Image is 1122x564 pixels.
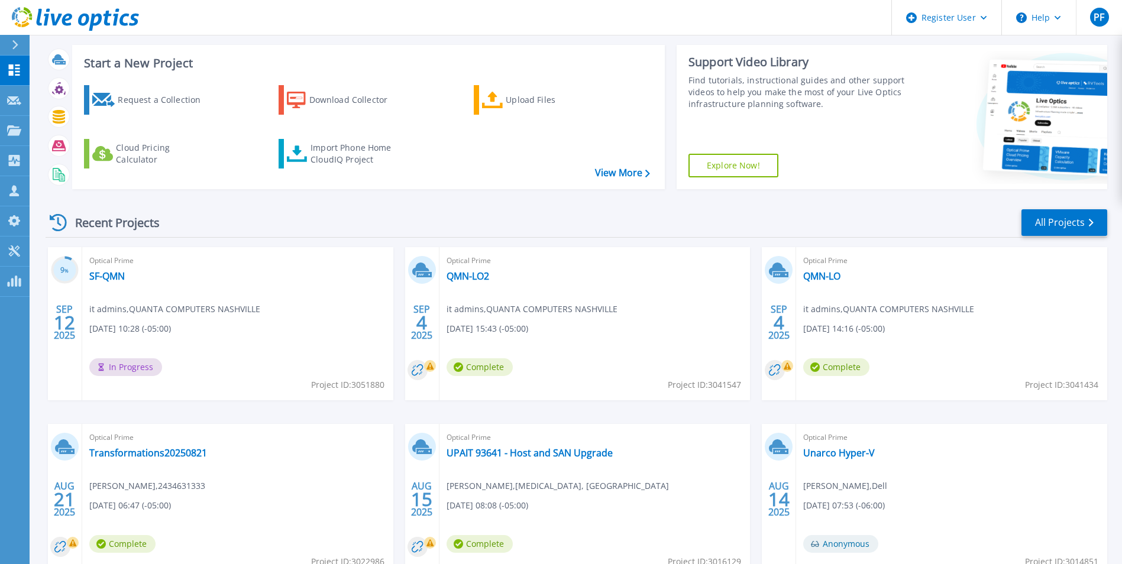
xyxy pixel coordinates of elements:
a: Cloud Pricing Calculator [84,139,216,168]
div: AUG 2025 [768,478,790,521]
a: UPAIT 93641 - Host and SAN Upgrade [447,447,613,459]
span: 4 [416,317,427,328]
span: Anonymous [803,535,878,553]
span: [DATE] 10:28 (-05:00) [89,322,171,335]
span: 4 [774,317,784,328]
a: SF-QMN [89,270,125,282]
div: Recent Projects [46,208,176,237]
a: QMN-LO2 [447,270,489,282]
div: Support Video Library [688,54,908,70]
span: Optical Prime [447,254,743,267]
a: Download Collector [279,85,410,115]
span: Project ID: 3051880 [311,378,384,391]
div: SEP 2025 [53,301,76,344]
span: Project ID: 3041547 [668,378,741,391]
a: Explore Now! [688,154,778,177]
a: All Projects [1021,209,1107,236]
span: PF [1094,12,1104,22]
div: Cloud Pricing Calculator [116,142,211,166]
span: Complete [447,358,513,376]
div: SEP 2025 [410,301,433,344]
span: Optical Prime [89,431,386,444]
span: [DATE] 08:08 (-05:00) [447,499,528,512]
div: Import Phone Home CloudIQ Project [311,142,403,166]
span: % [64,267,69,274]
a: Transformations20250821 [89,447,207,459]
span: Optical Prime [803,431,1100,444]
a: View More [595,167,650,179]
span: [DATE] 06:47 (-05:00) [89,499,171,512]
span: Optical Prime [447,431,743,444]
span: 14 [768,494,790,504]
span: Optical Prime [89,254,386,267]
span: 15 [411,494,432,504]
span: [DATE] 14:16 (-05:00) [803,322,885,335]
a: QMN-LO [803,270,840,282]
span: it admins , QUANTA COMPUTERS NASHVILLE [89,303,260,316]
div: Download Collector [309,88,404,112]
span: Optical Prime [803,254,1100,267]
div: SEP 2025 [768,301,790,344]
h3: 9 [51,264,79,277]
span: [PERSON_NAME] , Dell [803,479,887,492]
span: Complete [803,358,869,376]
div: Find tutorials, instructional guides and other support videos to help you make the most of your L... [688,74,908,110]
div: AUG 2025 [410,478,433,521]
h3: Start a New Project [84,57,649,70]
span: Complete [447,535,513,553]
span: Project ID: 3041434 [1025,378,1098,391]
span: [DATE] 07:53 (-06:00) [803,499,885,512]
div: Upload Files [506,88,600,112]
div: AUG 2025 [53,478,76,521]
span: Complete [89,535,156,553]
span: [PERSON_NAME] , [MEDICAL_DATA], [GEOGRAPHIC_DATA] [447,479,669,492]
a: Upload Files [474,85,606,115]
span: 21 [54,494,75,504]
span: [DATE] 15:43 (-05:00) [447,322,528,335]
a: Request a Collection [84,85,216,115]
span: it admins , QUANTA COMPUTERS NASHVILLE [803,303,974,316]
div: Request a Collection [118,88,212,112]
span: [PERSON_NAME] , 2434631333 [89,479,205,492]
span: In Progress [89,358,162,376]
a: Unarco Hyper-V [803,447,875,459]
span: it admins , QUANTA COMPUTERS NASHVILLE [447,303,617,316]
span: 12 [54,317,75,328]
